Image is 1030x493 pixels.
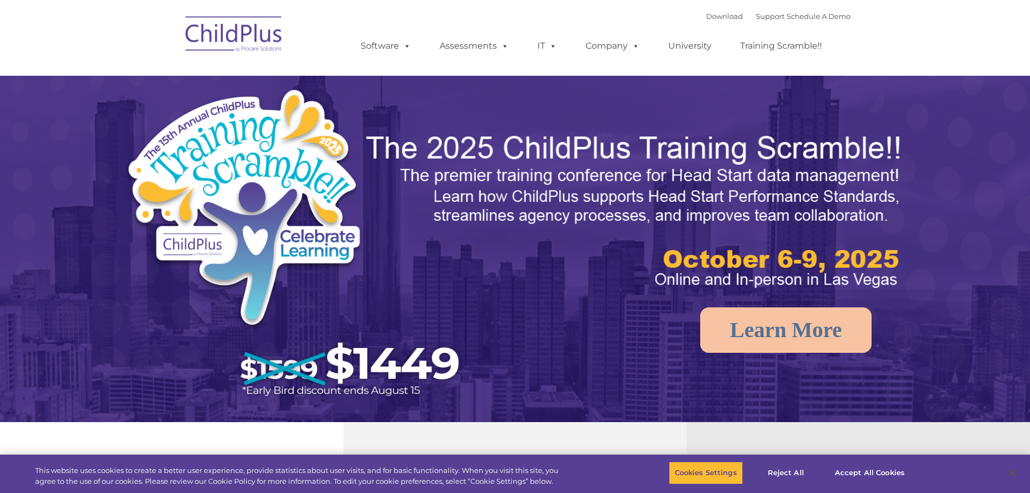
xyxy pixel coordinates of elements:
[669,462,743,484] button: Cookies Settings
[1001,461,1025,485] button: Close
[829,462,911,484] button: Accept All Cookies
[706,12,743,21] a: Download
[180,9,288,63] img: ChildPlus by Procare Solutions
[700,307,872,353] a: Learn More
[706,12,850,21] font: |
[756,12,785,21] a: Support
[429,35,520,57] a: Assessments
[527,35,568,57] a: IT
[787,12,850,21] a: Schedule A Demo
[150,116,196,124] span: Phone number
[729,35,833,57] a: Training Scramble!!
[350,35,422,57] a: Software
[150,71,183,80] span: Last name
[752,462,820,484] button: Reject All
[575,35,650,57] a: Company
[35,465,567,487] div: This website uses cookies to create a better user experience, provide statistics about user visit...
[657,35,722,57] a: University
